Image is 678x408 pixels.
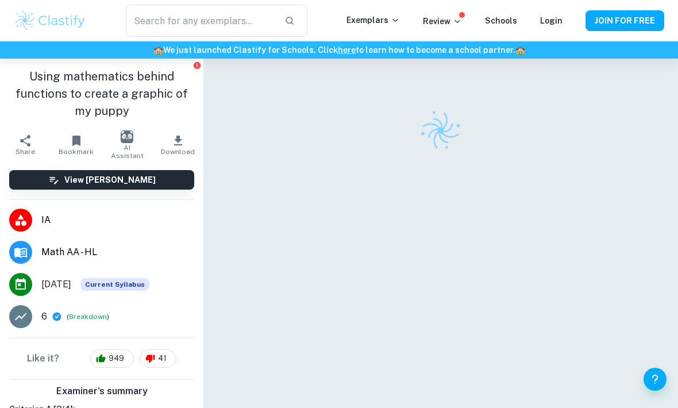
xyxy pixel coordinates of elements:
span: Share [16,148,35,156]
button: JOIN FOR FREE [585,10,664,31]
h6: Examiner's summary [5,384,199,398]
span: 41 [152,353,173,364]
span: IA [41,213,194,227]
a: Schools [485,16,517,25]
h6: We just launched Clastify for Schools. Click to learn how to become a school partner. [2,44,676,56]
span: [DATE] [41,278,71,291]
p: 6 [41,310,47,324]
h6: Like it? [27,352,59,365]
p: Review [423,15,462,28]
div: This exemplar is based on the current syllabus. Feel free to refer to it for inspiration/ideas wh... [80,278,149,291]
h1: Using mathematics behind functions to create a graphic of my puppy [9,68,194,120]
button: Report issue [192,61,201,70]
button: Bookmark [51,129,102,161]
span: ( ) [67,311,109,322]
span: Download [161,148,195,156]
input: Search for any exemplars... [126,5,275,37]
div: 41 [140,349,176,368]
button: Download [153,129,204,161]
img: AI Assistant [121,130,133,143]
button: View [PERSON_NAME] [9,170,194,190]
a: Login [540,16,563,25]
span: Bookmark [59,148,94,156]
button: AI Assistant [102,129,153,161]
span: Current Syllabus [80,278,149,291]
span: 949 [102,353,130,364]
h6: View [PERSON_NAME] [64,174,156,186]
a: here [338,45,356,55]
button: Help and Feedback [644,368,667,391]
img: Clastify logo [14,9,87,32]
span: AI Assistant [109,144,146,160]
img: Clastify logo [414,103,468,158]
span: 🏫 [515,45,525,55]
span: Math AA - HL [41,245,194,259]
div: 949 [90,349,134,368]
span: 🏫 [153,45,163,55]
button: Breakdown [69,311,107,322]
p: Exemplars [346,14,400,26]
